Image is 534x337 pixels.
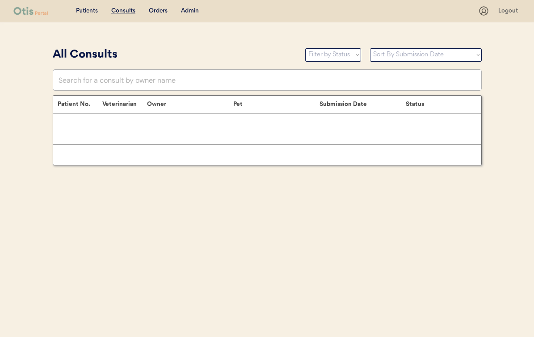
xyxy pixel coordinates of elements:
div: Logout [498,7,521,16]
div: Patients [76,7,98,16]
div: Owner [147,101,233,108]
div: All Consults [53,46,296,63]
div: Pet [233,101,320,108]
div: Submission Date [320,101,406,108]
div: Orders [149,7,168,16]
div: Status [406,101,472,108]
div: Admin [181,7,199,16]
u: Consults [111,8,135,14]
input: Search for a consult by owner name [53,69,482,91]
div: Veterinarian [102,101,147,108]
div: Patient No. [58,101,102,108]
